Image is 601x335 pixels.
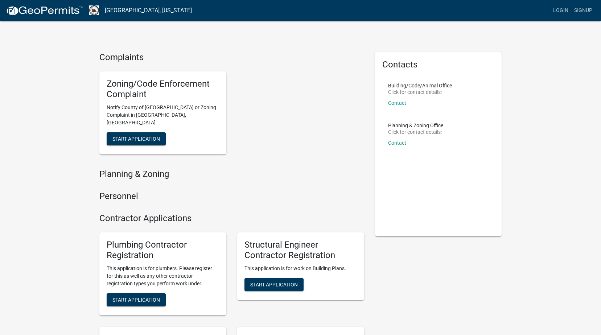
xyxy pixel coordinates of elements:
p: This application is for work on Building Plans. [244,265,357,272]
a: Contact [388,140,406,146]
a: Signup [571,4,595,17]
h4: Contractor Applications [99,213,364,224]
p: This application is for plumbers. Please register for this as well as any other contractor regist... [107,265,219,288]
h5: Structural Engineer Contractor Registration [244,240,357,261]
a: Login [550,4,571,17]
span: Start Application [250,282,298,288]
a: [GEOGRAPHIC_DATA], [US_STATE] [105,4,192,17]
p: Notify County of [GEOGRAPHIC_DATA] or Zoning Complaint in [GEOGRAPHIC_DATA], [GEOGRAPHIC_DATA] [107,104,219,127]
h5: Contacts [382,59,495,70]
p: Click for contact details: [388,129,443,135]
span: Start Application [112,136,160,142]
button: Start Application [107,293,166,306]
span: Start Application [112,297,160,303]
h5: Plumbing Contractor Registration [107,240,219,261]
button: Start Application [244,278,304,291]
h4: Personnel [99,191,364,202]
p: Building/Code/Animal Office [388,83,452,88]
h5: Zoning/Code Enforcement Complaint [107,79,219,100]
button: Start Application [107,132,166,145]
p: Click for contact details: [388,90,452,95]
p: Planning & Zoning Office [388,123,443,128]
img: Madison County, Georgia [89,5,99,15]
h4: Complaints [99,52,364,63]
h4: Planning & Zoning [99,169,364,179]
a: Contact [388,100,406,106]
